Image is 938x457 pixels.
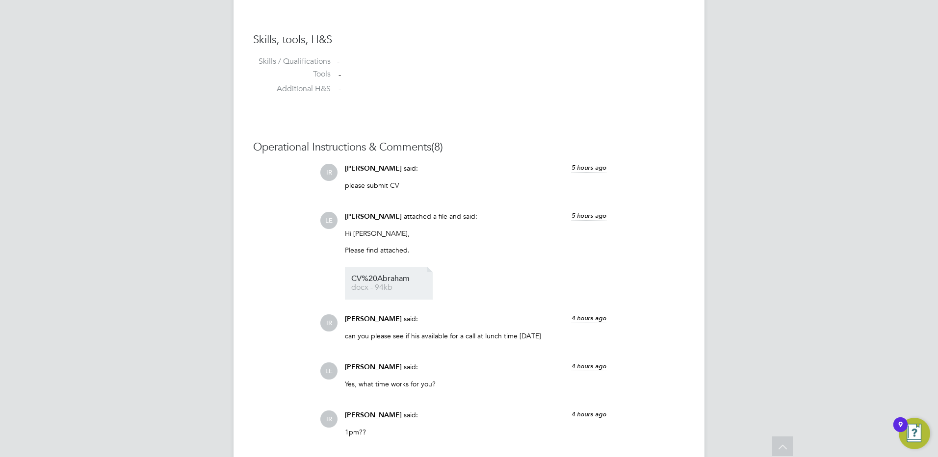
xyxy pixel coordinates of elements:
[339,84,341,94] span: -
[572,211,606,220] span: 5 hours ago
[253,84,331,94] label: Additional H&S
[320,314,338,331] span: IR
[345,363,402,371] span: [PERSON_NAME]
[345,246,606,254] p: Please find attached.
[572,163,606,172] span: 5 hours ago
[572,362,606,370] span: 4 hours ago
[253,69,331,79] label: Tools
[253,33,685,47] h3: Skills, tools, H&S
[898,425,903,437] div: 9
[431,140,443,153] span: (8)
[404,314,418,323] span: said:
[404,410,418,419] span: said:
[345,212,402,221] span: [PERSON_NAME]
[404,212,477,221] span: attached a file and said:
[345,181,606,190] p: please submit CV
[320,212,338,229] span: LE
[253,140,685,154] h3: Operational Instructions & Comments
[404,164,418,173] span: said:
[345,315,402,323] span: [PERSON_NAME]
[320,164,338,181] span: IR
[345,331,606,340] p: can you please see if his available for a call at lunch time [DATE]
[345,229,606,238] p: Hi [PERSON_NAME],
[345,428,606,436] p: 1pm??
[320,362,338,380] span: LE
[339,70,341,79] span: -
[337,56,685,67] div: -
[351,275,430,291] a: CV%20Abraham docx - 94kb
[345,164,402,173] span: [PERSON_NAME]
[345,380,606,388] p: Yes, what time works for you?
[253,56,331,67] label: Skills / Qualifications
[899,418,930,449] button: Open Resource Center, 9 new notifications
[345,411,402,419] span: [PERSON_NAME]
[572,410,606,418] span: 4 hours ago
[572,314,606,322] span: 4 hours ago
[404,362,418,371] span: said:
[351,275,430,282] span: CV%20Abraham
[351,284,430,291] span: docx - 94kb
[320,410,338,428] span: IR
